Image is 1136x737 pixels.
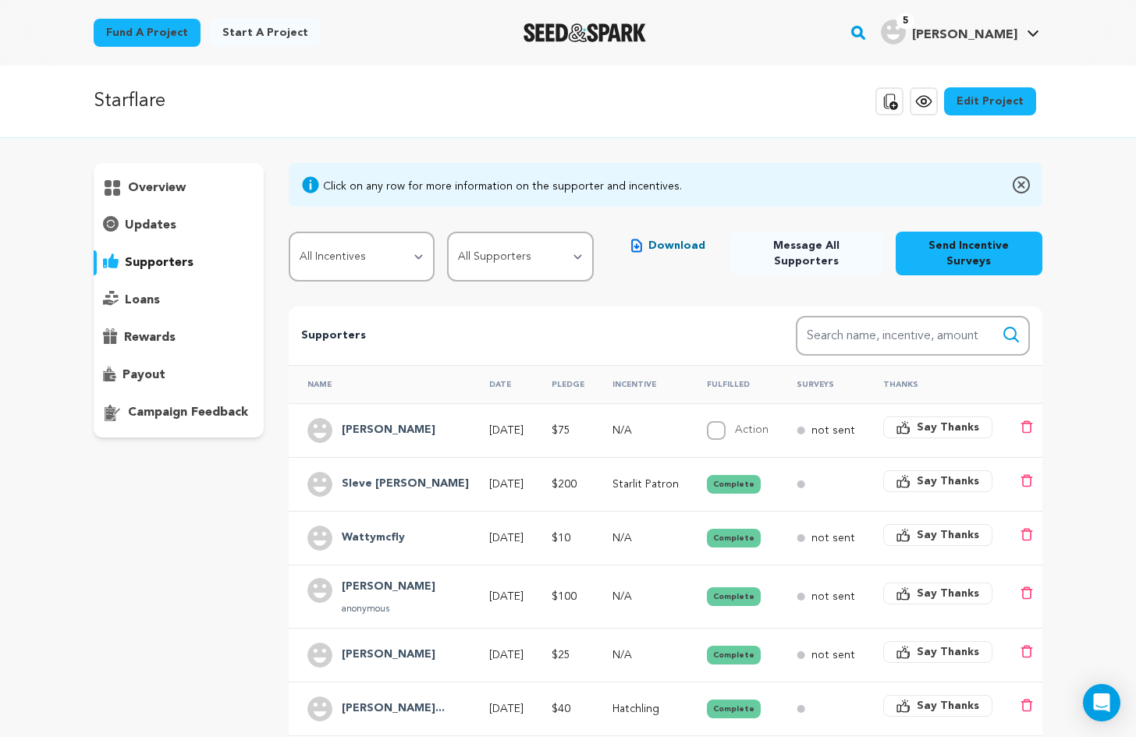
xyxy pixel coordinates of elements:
a: Edit Project [944,87,1036,115]
button: overview [94,175,264,200]
p: supporters [125,253,193,272]
p: updates [125,216,176,235]
p: not sent [811,647,855,663]
img: user.png [307,526,332,551]
span: Laura R.'s Profile [878,16,1042,49]
button: updates [94,213,264,238]
button: Complete [707,529,761,547]
p: [DATE] [489,423,524,438]
div: Open Intercom Messenger [1083,684,1120,721]
img: user.png [307,472,332,497]
h4: Anshel Dols [342,578,435,597]
a: Seed&Spark Homepage [524,23,646,42]
span: $25 [552,650,570,661]
span: Download [648,238,705,253]
img: user.png [307,418,332,443]
th: Fulfilled [688,365,778,403]
p: Starflare [94,87,165,115]
h4: Sleve Es Olson [342,475,469,494]
img: user.png [307,578,332,603]
span: $40 [552,703,570,714]
a: Laura R.'s Profile [878,16,1042,44]
p: [DATE] [489,647,524,663]
button: Complete [707,700,761,718]
th: Name [289,365,470,403]
button: campaign feedback [94,400,264,425]
th: Incentive [594,365,688,403]
th: Surveys [778,365,864,403]
button: supporters [94,250,264,275]
p: N/A [612,423,679,438]
a: Start a project [210,19,321,47]
span: Say Thanks [917,420,979,435]
p: not sent [811,423,855,438]
span: Say Thanks [917,698,979,714]
p: [DATE] [489,477,524,492]
img: user.png [307,696,332,721]
img: close-o.svg [1013,175,1030,194]
button: Say Thanks [883,524,992,546]
p: Starlit Patron [612,477,679,492]
th: Date [470,365,533,403]
a: Fund a project [94,19,201,47]
h4: Kelsey McGregor [342,421,435,440]
p: N/A [612,530,679,546]
span: 5 [896,13,914,29]
p: [DATE] [489,589,524,604]
button: Say Thanks [883,583,992,604]
p: N/A [612,589,679,604]
span: $75 [552,425,570,436]
input: Search name, incentive, amount [796,316,1030,356]
button: Complete [707,587,761,606]
span: $200 [552,479,577,490]
button: Complete [707,646,761,664]
button: rewards [94,325,264,350]
div: Laura R.'s Profile [881,19,1017,44]
img: user.png [881,19,906,44]
p: payout [122,366,165,384]
p: loans [125,291,160,310]
p: [DATE] [489,530,524,546]
label: Action [735,424,769,435]
span: Say Thanks [917,473,979,489]
button: Message All Supporters [730,232,883,275]
p: rewards [124,328,176,347]
th: Pledge [533,365,594,403]
p: N/A [612,647,679,663]
span: Say Thanks [917,586,979,601]
p: not sent [811,589,855,604]
p: not sent [811,530,855,546]
p: [DATE] [489,701,524,717]
button: Complete [707,475,761,494]
span: $100 [552,591,577,602]
button: Say Thanks [883,641,992,663]
p: anonymous [342,603,435,615]
p: Hatchling [612,701,679,717]
h4: Kristin Walker [342,646,435,664]
h4: Roberta Hernandez [342,700,445,718]
img: Seed&Spark Logo Dark Mode [524,23,646,42]
h4: Wattymcfly [342,529,405,547]
th: Thanks [864,365,1002,403]
p: Supporters [301,327,746,345]
button: Say Thanks [883,416,992,438]
button: loans [94,288,264,313]
button: Say Thanks [883,470,992,492]
button: Send Incentive Surveys [896,232,1042,275]
span: Say Thanks [917,527,979,543]
p: campaign feedback [128,403,248,422]
img: user.png [307,643,332,668]
button: Say Thanks [883,695,992,717]
p: overview [128,179,186,197]
div: Click on any row for more information on the supporter and incentives. [323,179,682,194]
button: Download [619,232,718,260]
span: [PERSON_NAME] [912,29,1017,41]
span: Message All Supporters [743,238,871,269]
span: Say Thanks [917,644,979,660]
button: payout [94,363,264,388]
span: $10 [552,533,570,544]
